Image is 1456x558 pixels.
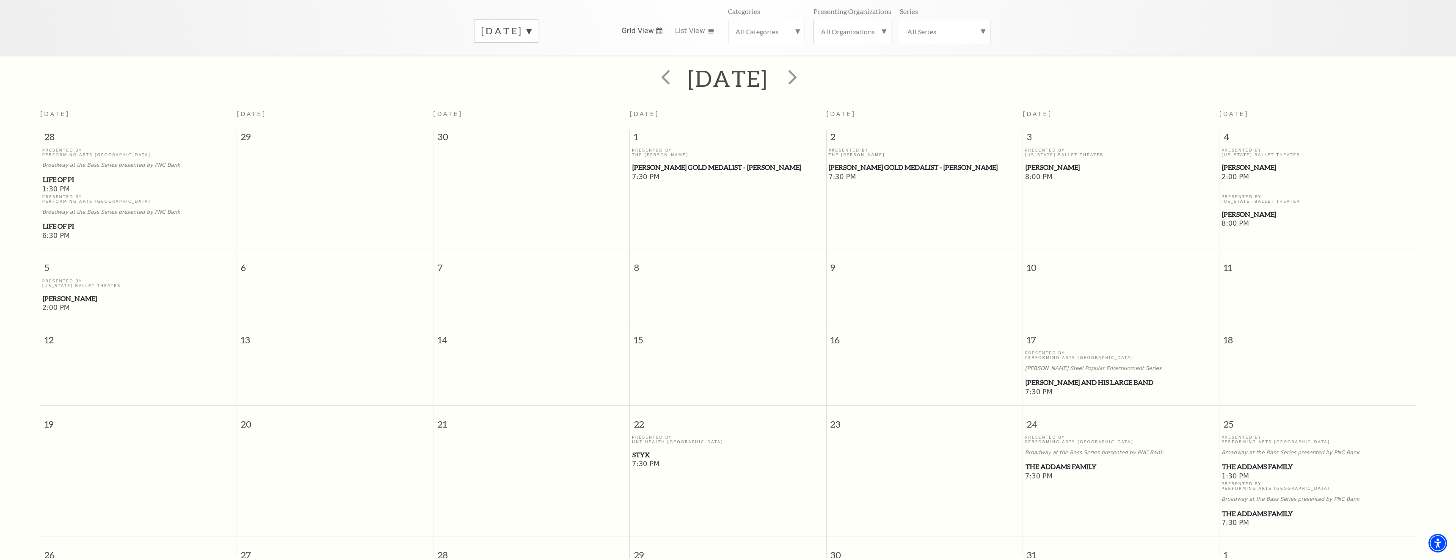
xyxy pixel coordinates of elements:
p: Presented By [US_STATE] Ballet Theater [42,279,234,288]
span: 5 [40,249,237,279]
span: [PERSON_NAME] Gold Medalist - [PERSON_NAME] [632,162,824,173]
span: 21 [433,406,629,435]
span: [DATE] [237,110,266,117]
a: Cliburn Gold Medalist - Aristo Sham [632,162,824,173]
span: 10 [1023,249,1219,279]
p: Presented By Performing Arts [GEOGRAPHIC_DATA] [42,194,234,204]
span: Styx [632,450,824,460]
span: 16 [827,321,1023,351]
span: [DATE] [1023,110,1052,117]
p: Presenting Organizations [813,7,891,16]
span: Life of Pi [43,221,234,232]
a: Lyle Lovett and his Large Band [1025,377,1217,388]
p: Broadway at the Bass Series presented by PNC Bank [1025,450,1217,456]
span: [DATE] [630,110,659,117]
span: 20 [237,406,433,435]
span: 19 [40,406,237,435]
span: [PERSON_NAME] [1222,209,1413,220]
button: prev [649,64,680,94]
a: Life of Pi [42,174,234,185]
span: 13 [237,321,433,351]
span: 7:30 PM [632,460,824,469]
span: 18 [1219,321,1416,351]
span: [PERSON_NAME] [1026,162,1217,173]
a: The Addams Family [1222,461,1414,472]
span: 7:30 PM [1025,472,1217,481]
span: The Addams Family [1026,461,1217,472]
div: Accessibility Menu [1428,534,1447,552]
p: Presented By [US_STATE] Ballet Theater [1222,148,1414,157]
label: All Series [907,27,983,36]
label: All Organizations [821,27,884,36]
p: [PERSON_NAME] Steel Popular Entertainment Series [1025,365,1217,372]
label: All Categories [735,27,798,36]
span: 6:30 PM [42,232,234,241]
span: [DATE] [1219,110,1249,117]
span: 29 [237,130,433,147]
span: 15 [630,321,826,351]
span: [PERSON_NAME] [1222,162,1413,173]
p: Presented By [US_STATE] Ballet Theater [1025,148,1217,157]
span: 1 [630,130,826,147]
p: Series [900,7,918,16]
p: Broadway at the Bass Series presented by PNC Bank [42,162,234,169]
p: Broadway at the Bass Series presented by PNC Bank [1222,496,1414,503]
span: Grid View [621,26,654,36]
span: 12 [40,321,237,351]
a: Peter Pan [1222,162,1414,173]
h2: [DATE] [688,65,768,92]
p: Presented By Performing Arts [GEOGRAPHIC_DATA] [1222,435,1414,445]
a: The Addams Family [1025,461,1217,472]
span: 7:30 PM [828,173,1020,182]
p: Presented By The [PERSON_NAME] [828,148,1020,157]
span: 22 [630,406,826,435]
a: Life of Pi [42,221,234,232]
p: Categories [728,7,760,16]
a: The Addams Family [1222,508,1414,519]
p: Presented By Performing Arts [GEOGRAPHIC_DATA] [1222,481,1414,491]
p: Presented By Performing Arts [GEOGRAPHIC_DATA] [1025,351,1217,360]
p: Presented By UNT Health [GEOGRAPHIC_DATA] [632,435,824,445]
span: 7:30 PM [1025,388,1217,397]
span: 9 [827,249,1023,279]
span: 7 [433,249,629,279]
span: 23 [827,406,1023,435]
span: 2:00 PM [1222,173,1414,182]
span: The Addams Family [1222,461,1413,472]
a: Peter Pan [42,293,234,304]
span: 14 [433,321,629,351]
label: [DATE] [481,25,531,38]
span: [DATE] [826,110,856,117]
p: Broadway at the Bass Series presented by PNC Bank [1222,450,1414,456]
p: Presented By Performing Arts [GEOGRAPHIC_DATA] [1025,435,1217,445]
span: 11 [1219,249,1416,279]
span: 8:00 PM [1222,219,1414,229]
span: Life of Pi [43,174,234,185]
span: 1:30 PM [42,185,234,194]
span: 8 [630,249,826,279]
span: 8:00 PM [1025,173,1217,182]
a: Cliburn Gold Medalist - Aristo Sham [828,162,1020,173]
a: Peter Pan [1222,209,1414,220]
span: [PERSON_NAME] [43,293,234,304]
span: The Addams Family [1222,508,1413,519]
span: 6 [237,249,433,279]
p: Presented By The [PERSON_NAME] [632,148,824,157]
span: 25 [1219,406,1416,435]
span: 1:30 PM [1222,472,1414,481]
span: 3 [1023,130,1219,147]
a: Styx [632,450,824,460]
p: Broadway at the Bass Series presented by PNC Bank [42,209,234,215]
span: 7:30 PM [1222,519,1414,528]
span: 24 [1023,406,1219,435]
span: [PERSON_NAME] and his Large Band [1026,377,1217,388]
span: 4 [1219,130,1416,147]
span: [DATE] [433,110,463,117]
span: [PERSON_NAME] Gold Medalist - [PERSON_NAME] [829,162,1020,173]
span: 7:30 PM [632,173,824,182]
span: [DATE] [40,110,70,117]
button: next [776,64,807,94]
span: 2 [827,130,1023,147]
span: 17 [1023,321,1219,351]
p: Presented By [US_STATE] Ballet Theater [1222,194,1414,204]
